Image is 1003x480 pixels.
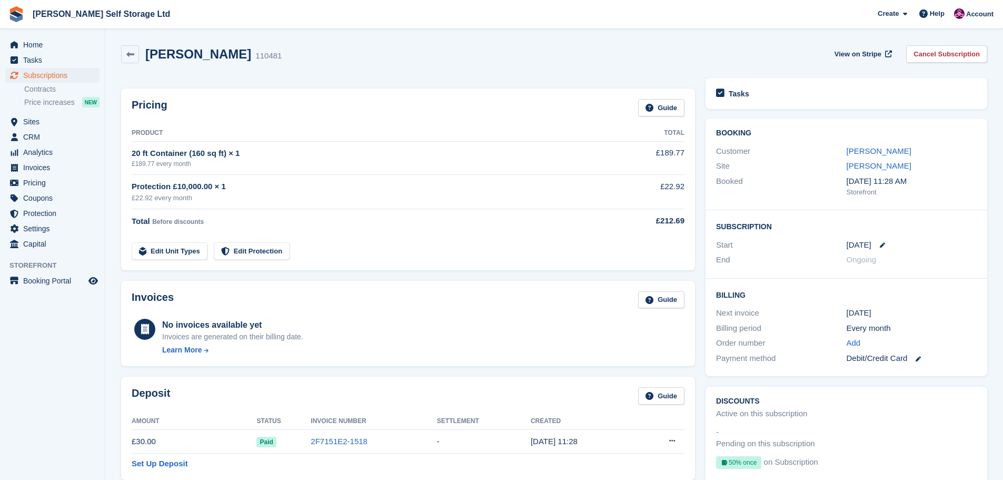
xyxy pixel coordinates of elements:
td: - [437,430,531,454]
h2: Booking [716,129,977,138]
span: Sites [23,114,86,129]
div: Storefront [847,187,977,198]
div: Billing period [716,322,846,335]
a: menu [5,130,100,144]
span: Coupons [23,191,86,205]
th: Created [531,413,635,430]
a: menu [5,37,100,52]
a: menu [5,175,100,190]
a: Edit Unit Types [132,242,207,260]
time: 2025-09-26 10:28:25 UTC [531,437,578,446]
span: on Subscription [764,456,818,473]
a: Edit Protection [214,242,290,260]
a: View on Stripe [830,45,894,63]
span: Tasks [23,53,86,67]
th: Invoice Number [311,413,437,430]
div: [DATE] [847,307,977,319]
a: [PERSON_NAME] Self Storage Ltd [28,5,174,23]
a: [PERSON_NAME] [847,146,911,155]
a: menu [5,237,100,251]
div: Protection £10,000.00 × 1 [132,181,600,193]
th: Amount [132,413,256,430]
a: menu [5,191,100,205]
a: menu [5,160,100,175]
div: £22.92 every month [132,193,600,203]
div: 20 ft Container (160 sq ft) × 1 [132,148,600,160]
th: Status [256,413,311,430]
h2: Discounts [716,397,977,406]
h2: Invoices [132,291,174,309]
span: Settings [23,221,86,236]
a: Contracts [24,84,100,94]
a: menu [5,114,100,129]
h2: [PERSON_NAME] [145,47,251,61]
div: Start [716,239,846,251]
a: menu [5,145,100,160]
span: Ongoing [847,255,877,264]
span: Storefront [9,260,105,271]
span: Booking Portal [23,273,86,288]
th: Settlement [437,413,531,430]
span: Analytics [23,145,86,160]
a: Preview store [87,275,100,287]
span: Price increases [24,97,75,107]
div: NEW [82,97,100,107]
a: menu [5,53,100,67]
div: Next invoice [716,307,846,319]
span: Total [132,217,150,226]
div: 50% once [716,456,761,469]
a: Guide [638,387,684,405]
div: Order number [716,337,846,349]
div: Active on this subscription [716,408,807,420]
a: Guide [638,291,684,309]
h2: Tasks [729,89,749,99]
th: Product [132,125,600,142]
span: Capital [23,237,86,251]
img: Lydia Wild [954,8,965,19]
div: No invoices available yet [162,319,303,331]
div: Payment method [716,352,846,365]
div: Site [716,160,846,172]
a: menu [5,68,100,83]
div: Debit/Credit Card [847,352,977,365]
a: menu [5,206,100,221]
a: Add [847,337,861,349]
h2: Deposit [132,387,170,405]
h2: Pricing [132,99,167,116]
div: End [716,254,846,266]
td: £22.92 [600,175,684,209]
a: [PERSON_NAME] [847,161,911,170]
span: Invoices [23,160,86,175]
a: Price increases NEW [24,96,100,108]
a: Set Up Deposit [132,458,188,470]
span: CRM [23,130,86,144]
a: menu [5,221,100,236]
a: Guide [638,99,684,116]
time: 2025-10-07 00:00:00 UTC [847,239,871,251]
div: Pending on this subscription [716,438,815,450]
div: 110481 [255,50,282,62]
a: Cancel Subscription [906,45,987,63]
span: - [716,426,719,438]
span: Paid [256,437,276,447]
td: £189.77 [600,141,684,174]
span: Before discounts [152,218,204,226]
div: Customer [716,145,846,158]
th: Total [600,125,684,142]
div: £212.69 [600,215,684,227]
h2: Subscription [716,221,977,231]
span: Create [878,8,899,19]
div: Learn More [162,345,202,356]
span: View on Stripe [835,49,881,60]
a: 2F7151E2-1518 [311,437,368,446]
span: Pricing [23,175,86,190]
img: stora-icon-8386f47178a22dfd0bd8f6a31ec36ba5ce8667c1dd55bd0f319d3a0aa187defe.svg [8,6,24,22]
div: [DATE] 11:28 AM [847,175,977,188]
span: Protection [23,206,86,221]
span: Home [23,37,86,52]
a: Learn More [162,345,303,356]
div: Invoices are generated on their billing date. [162,331,303,342]
a: menu [5,273,100,288]
div: Every month [847,322,977,335]
span: Account [966,9,994,19]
